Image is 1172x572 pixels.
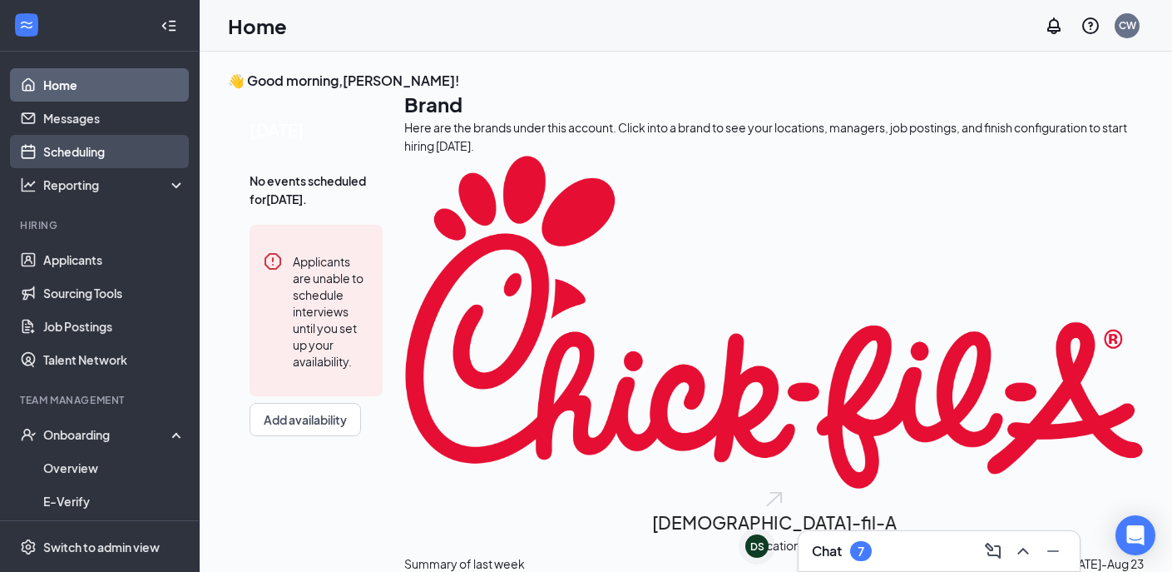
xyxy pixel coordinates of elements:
[1115,515,1155,555] div: Open Intercom Messenger
[750,540,764,554] div: DS
[20,539,37,555] svg: Settings
[250,403,361,436] button: Add availability
[43,310,185,343] a: Job Postings
[404,118,1144,155] div: Here are the brands under this account. Click into a brand to see your locations, managers, job p...
[980,538,1006,565] button: ComposeMessage
[20,426,37,443] svg: UserCheck
[43,343,185,376] a: Talent Network
[1010,538,1036,565] button: ChevronUp
[43,485,185,518] a: E-Verify
[250,117,383,142] span: [DATE]
[20,177,37,193] svg: Analysis
[20,393,182,407] div: Team Management
[43,539,160,555] div: Switch to admin view
[228,72,1144,90] h3: 👋 Good morning, [PERSON_NAME] !
[43,177,186,193] div: Reporting
[43,243,185,276] a: Applicants
[20,218,182,232] div: Hiring
[1119,18,1136,32] div: CW
[293,251,369,370] div: Applicants are unable to schedule interviews until you set up your availability.
[812,542,842,560] h3: Chat
[1081,16,1100,36] svg: QuestionInfo
[43,68,185,102] a: Home
[404,90,1144,118] h1: Brand
[1040,538,1066,565] button: Minimize
[250,172,383,208] span: No events scheduled for [DATE] .
[983,541,1003,561] svg: ComposeMessage
[652,509,897,536] h2: [DEMOGRAPHIC_DATA]-fil-A
[858,545,864,559] div: 7
[1044,16,1064,36] svg: Notifications
[161,17,177,34] svg: Collapse
[404,155,1144,490] img: Chick-fil-A
[1013,541,1033,561] svg: ChevronUp
[43,102,185,135] a: Messages
[43,451,185,485] a: Overview
[43,276,185,310] a: Sourcing Tools
[764,490,785,509] img: open.6027fd2a22e1237b5b06.svg
[43,135,185,168] a: Scheduling
[228,12,287,40] h1: Home
[43,518,185,551] a: Onboarding Documents
[1043,541,1063,561] svg: Minimize
[263,251,283,271] svg: Error
[18,17,35,33] svg: WorkstreamLogo
[43,426,171,443] div: Onboarding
